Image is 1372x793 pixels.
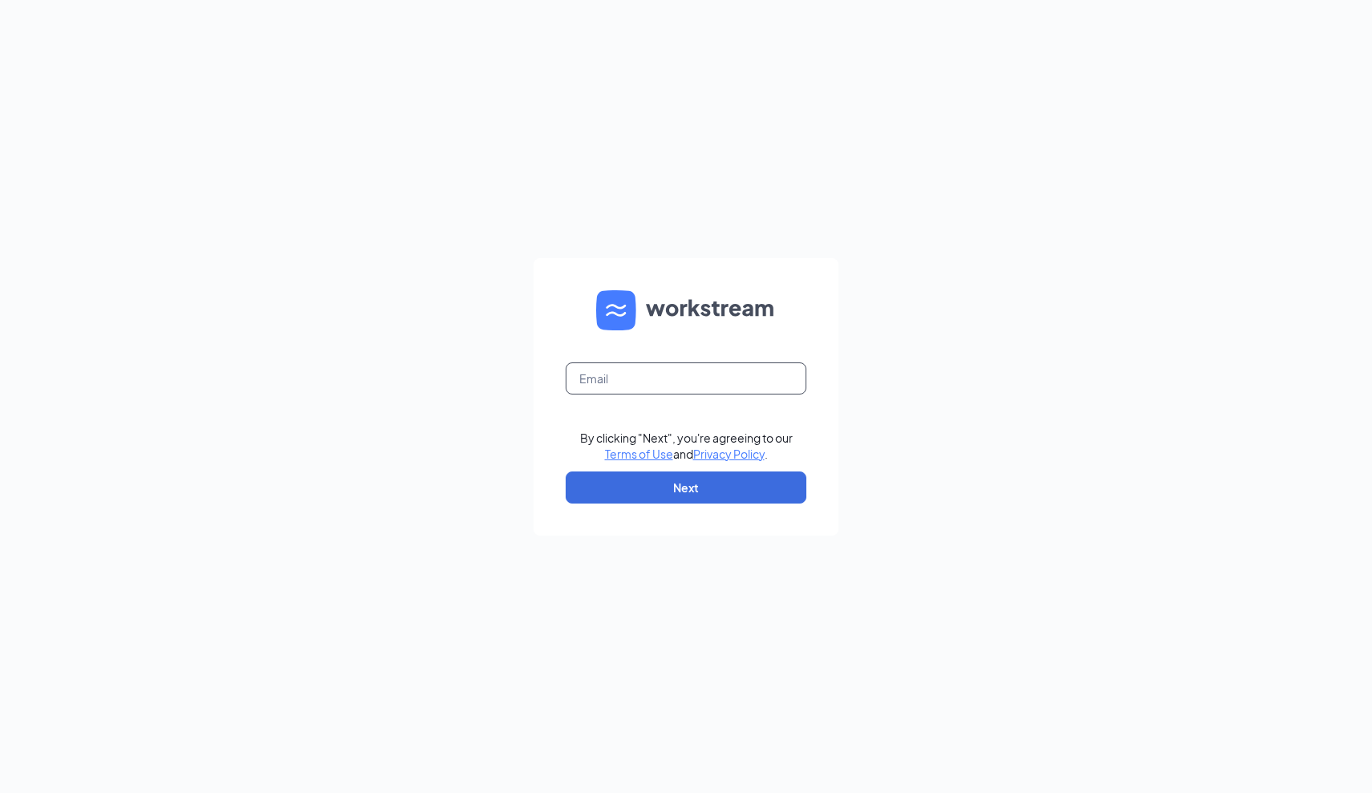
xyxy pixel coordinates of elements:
input: Email [566,362,806,394]
button: Next [566,471,806,504]
img: WS logo and Workstream text [596,290,776,330]
a: Privacy Policy [693,447,765,461]
a: Terms of Use [605,447,673,461]
div: By clicking "Next", you're agreeing to our and . [580,430,793,462]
